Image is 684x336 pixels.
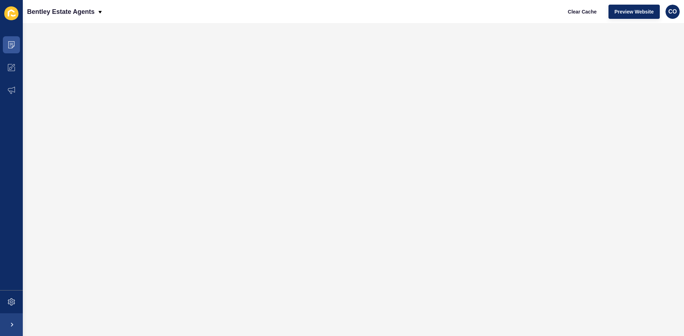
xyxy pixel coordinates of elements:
button: Preview Website [608,5,660,19]
span: CO [668,8,677,15]
span: Preview Website [615,8,654,15]
button: Clear Cache [562,5,603,19]
p: Bentley Estate Agents [27,3,94,21]
span: Clear Cache [568,8,597,15]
